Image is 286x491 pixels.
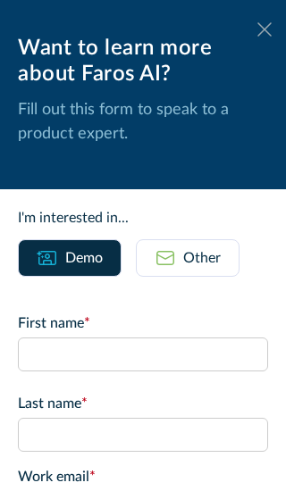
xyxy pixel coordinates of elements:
label: Work email [18,466,268,487]
label: Last name [18,393,268,414]
label: First name [18,312,268,334]
div: Other [183,247,221,269]
p: Fill out this form to speak to a product expert. [18,98,268,146]
div: Demo [65,247,103,269]
div: Want to learn more about Faros AI? [18,36,268,87]
div: I'm interested in... [18,207,268,229]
